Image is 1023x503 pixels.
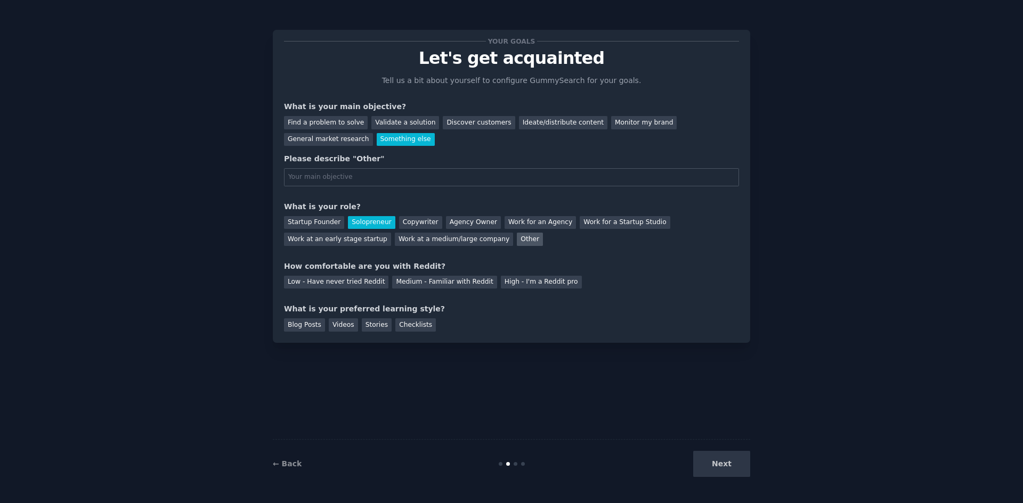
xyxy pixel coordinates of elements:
div: What is your main objective? [284,101,739,112]
div: Please describe "Other" [284,153,739,164]
div: How comfortable are you with Reddit? [284,261,739,272]
span: Your goals [486,36,537,47]
div: Find a problem to solve [284,116,368,129]
p: Let's get acquainted [284,49,739,68]
div: What is your preferred learning style? [284,303,739,315]
div: Monitor my brand [611,116,677,129]
a: ← Back [273,459,302,468]
div: Checklists [395,318,436,332]
div: Discover customers [443,116,515,129]
div: Startup Founder [284,216,344,229]
div: Videos [329,318,358,332]
div: Validate a solution [371,116,439,129]
div: High - I'm a Reddit pro [501,276,582,289]
div: General market research [284,133,373,146]
div: Something else [377,133,435,146]
div: Work for an Agency [505,216,576,229]
div: Agency Owner [446,216,501,229]
div: Work at an early stage startup [284,233,391,246]
p: Tell us a bit about yourself to configure GummySearch for your goals. [377,75,646,86]
div: Medium - Familiar with Reddit [392,276,497,289]
div: Other [517,233,543,246]
div: Blog Posts [284,318,325,332]
div: Ideate/distribute content [519,116,607,129]
div: Copywriter [399,216,442,229]
div: Work for a Startup Studio [580,216,670,229]
div: Work at a medium/large company [395,233,513,246]
div: What is your role? [284,201,739,212]
div: Stories [362,318,392,332]
input: Your main objective [284,168,739,186]
div: Low - Have never tried Reddit [284,276,388,289]
div: Solopreneur [348,216,395,229]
